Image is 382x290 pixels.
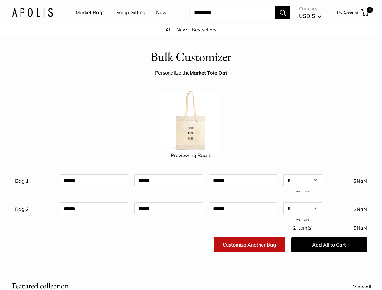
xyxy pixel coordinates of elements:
[367,7,373,13] span: 0
[76,8,105,17] a: Market Bags
[189,6,275,19] input: Search...
[12,174,57,186] div: Bag 1
[337,9,358,16] a: My Account
[354,225,367,231] span: $NaN
[12,202,57,214] div: Bag 2
[275,6,290,19] button: Search
[156,8,167,17] a: New
[115,8,145,17] a: Group Gifting
[299,5,321,13] span: Currency
[165,27,171,33] a: All
[296,217,310,221] a: Remove
[12,8,53,17] img: Apolis
[296,189,310,193] a: Remove
[325,202,370,214] div: $NaN
[293,225,313,231] span: 2 item(s)
[171,152,211,158] span: Previewing Bag 1
[192,27,217,33] a: Bestsellers
[299,13,315,19] span: USD $
[176,27,187,33] a: New
[361,9,369,16] a: 0
[214,237,285,252] a: Customize Another Bag
[151,48,231,66] h1: Bulk Customizer
[161,91,221,151] img: 1_oat_black_market-tote-for-photoshop.jpg
[190,70,227,76] strong: Market Tote Oat
[325,174,370,186] div: $NaN
[299,11,321,21] button: USD $
[155,69,227,78] div: Personalize the
[291,237,367,252] button: Add All to Cart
